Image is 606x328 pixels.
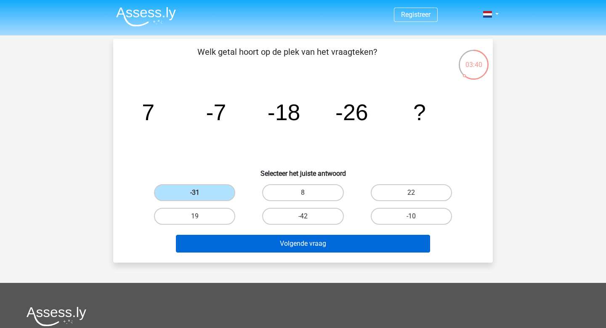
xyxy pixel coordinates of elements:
[27,306,86,326] img: Assessly logo
[127,46,448,71] p: Welk getal hoort op de plek van het vraagteken?
[262,184,343,201] label: 8
[371,184,452,201] label: 22
[154,208,235,225] label: 19
[371,208,452,225] label: -10
[458,49,489,70] div: 03:40
[413,99,426,125] tspan: ?
[262,208,343,225] label: -42
[127,163,479,177] h6: Selecteer het juiste antwoord
[176,235,431,253] button: Volgende vraag
[401,11,431,19] a: Registreer
[335,99,368,125] tspan: -26
[154,184,235,201] label: -31
[142,99,154,125] tspan: 7
[116,7,176,27] img: Assessly
[206,99,226,125] tspan: -7
[268,99,300,125] tspan: -18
